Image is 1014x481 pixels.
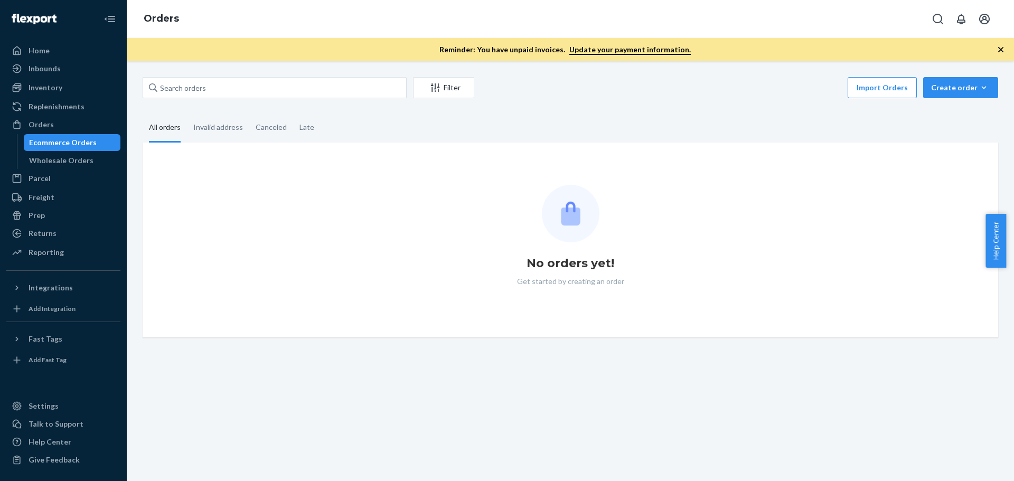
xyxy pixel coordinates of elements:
a: Settings [6,398,120,414]
button: Open Search Box [927,8,949,30]
div: Integrations [29,282,73,293]
a: Inventory [6,79,120,96]
button: Filter [413,77,474,98]
div: Parcel [29,173,51,184]
input: Search orders [143,77,407,98]
div: Orders [29,119,54,130]
div: Add Fast Tag [29,355,67,364]
p: Reminder: You have unpaid invoices. [439,44,691,55]
a: Prep [6,207,120,224]
div: Fast Tags [29,334,62,344]
button: Open notifications [951,8,972,30]
button: Open account menu [974,8,995,30]
div: Invalid address [193,114,243,141]
div: Freight [29,192,54,203]
div: Home [29,45,50,56]
a: Replenishments [6,98,120,115]
a: Wholesale Orders [24,152,121,169]
ol: breadcrumbs [135,4,187,34]
a: Add Fast Tag [6,352,120,369]
a: Ecommerce Orders [24,134,121,151]
a: Add Integration [6,300,120,317]
h1: No orders yet! [527,255,614,272]
button: Close Navigation [99,8,120,30]
div: Canceled [256,114,287,141]
div: Late [299,114,314,141]
div: Reporting [29,247,64,258]
a: Returns [6,225,120,242]
a: Freight [6,189,120,206]
div: Give Feedback [29,455,80,465]
button: Import Orders [848,77,917,98]
div: Ecommerce Orders [29,137,97,148]
a: Orders [6,116,120,133]
a: Help Center [6,433,120,450]
div: Returns [29,228,57,239]
a: Update your payment information. [569,45,691,55]
a: Orders [144,13,179,24]
div: Filter [414,82,474,93]
div: Add Integration [29,304,76,313]
p: Get started by creating an order [517,276,624,287]
div: Help Center [29,437,71,447]
button: Create order [923,77,998,98]
div: Inbounds [29,63,61,74]
div: Wholesale Orders [29,155,93,166]
a: Home [6,42,120,59]
img: Flexport logo [12,14,57,24]
button: Help Center [985,214,1006,268]
a: Inbounds [6,60,120,77]
div: Inventory [29,82,62,93]
button: Integrations [6,279,120,296]
div: All orders [149,114,181,143]
div: Replenishments [29,101,84,112]
div: Create order [931,82,990,93]
img: Empty list [542,185,599,242]
div: Talk to Support [29,419,83,429]
div: Settings [29,401,59,411]
a: Talk to Support [6,416,120,432]
button: Give Feedback [6,451,120,468]
div: Prep [29,210,45,221]
a: Reporting [6,244,120,261]
a: Parcel [6,170,120,187]
button: Fast Tags [6,331,120,347]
